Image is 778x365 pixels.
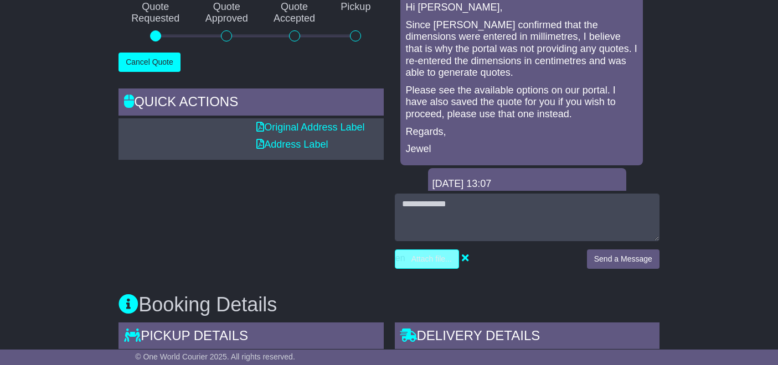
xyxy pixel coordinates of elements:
[256,139,328,150] a: Address Label
[406,126,637,138] p: Regards,
[193,1,261,25] p: Quote Approved
[118,294,660,316] h3: Booking Details
[135,352,295,361] span: © One World Courier 2025. All rights reserved.
[406,2,637,14] p: Hi [PERSON_NAME],
[118,53,181,72] button: Cancel Quote
[328,1,383,13] p: Pickup
[406,85,637,121] p: Please see the available options on our portal. I have also saved the quote for you if you wish t...
[118,1,192,25] p: Quote Requested
[406,143,637,155] p: Jewel
[395,322,660,352] div: Delivery Details
[256,122,364,133] a: Original Address Label
[261,1,328,25] p: Quote Accepted
[118,322,383,352] div: Pickup Details
[587,249,660,269] button: Send a Message
[432,178,622,190] div: [DATE] 13:07
[406,19,637,79] p: Since [PERSON_NAME] confirmed that the dimensions were entered in millimetres, I believe that is ...
[118,88,383,118] div: Quick Actions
